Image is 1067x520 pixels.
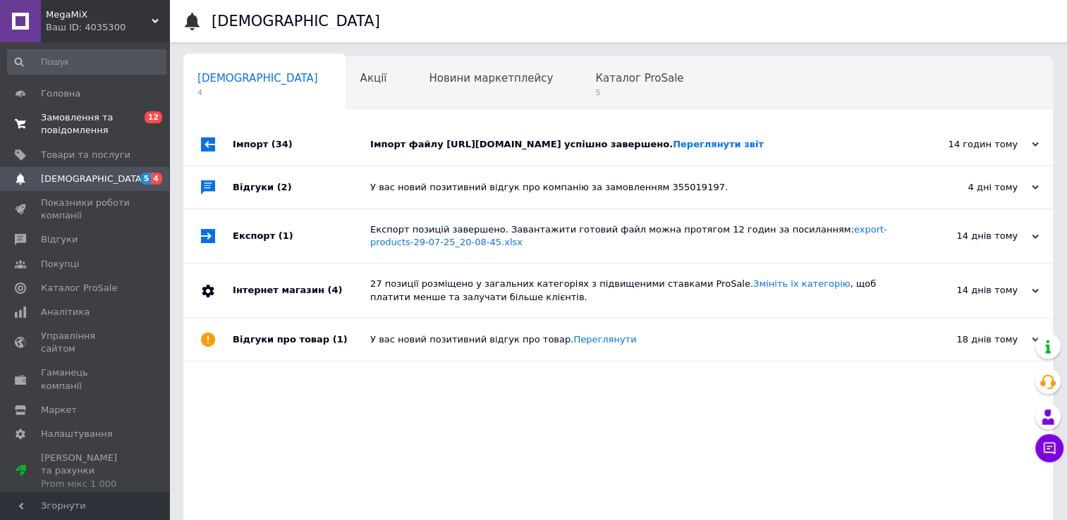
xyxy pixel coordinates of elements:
[370,278,898,303] div: 27 позиції розміщено у загальних категоріях з підвищеними ставками ProSale. , щоб платити менше т...
[370,138,898,151] div: Імпорт файлу [URL][DOMAIN_NAME] успішно завершено.
[41,197,130,222] span: Показники роботи компанії
[41,87,80,100] span: Головна
[595,87,683,98] span: 5
[41,149,130,161] span: Товари та послуги
[41,173,145,185] span: [DEMOGRAPHIC_DATA]
[41,111,130,137] span: Замовлення та повідомлення
[370,223,898,249] div: Експорт позицій завершено. Завантажити готовий файл можна протягом 12 годин за посиланням:
[7,49,166,75] input: Пошук
[370,224,887,247] a: export-products-29-07-25_20-08-45.xlsx
[41,330,130,355] span: Управління сайтом
[197,72,318,85] span: [DEMOGRAPHIC_DATA]
[333,334,348,345] span: (1)
[151,173,162,185] span: 4
[233,166,370,209] div: Відгуки
[898,333,1039,346] div: 18 днів тому
[429,72,553,85] span: Новини маркетплейсу
[233,264,370,317] div: Інтернет магазин
[279,230,293,241] span: (1)
[595,72,683,85] span: Каталог ProSale
[46,21,169,34] div: Ваш ID: 4035300
[370,333,898,346] div: У вас новий позитивний відгук про товар.
[898,181,1039,194] div: 4 дні тому
[673,139,764,149] a: Переглянути звіт
[370,181,898,194] div: У вас новий позитивний відгук про компанію за замовленням 355019197.
[233,209,370,263] div: Експорт
[145,111,162,123] span: 12
[41,428,113,440] span: Налаштування
[573,334,636,345] a: Переглянути
[41,306,90,318] span: Аналітика
[212,13,380,30] h1: [DEMOGRAPHIC_DATA]
[1035,434,1063,462] button: Чат з покупцем
[233,318,370,361] div: Відгуки про товар
[898,138,1039,151] div: 14 годин тому
[41,282,117,295] span: Каталог ProSale
[41,478,130,490] div: Prom мікс 1 000
[41,404,77,416] span: Маркет
[41,258,79,271] span: Покупці
[41,452,130,490] span: [PERSON_NAME] та рахунки
[898,230,1039,242] div: 14 днів тому
[46,8,152,21] span: MegaMiX
[753,278,850,289] a: Змініть їх категорію
[898,284,1039,297] div: 14 днів тому
[41,233,78,246] span: Відгуки
[360,72,387,85] span: Акції
[233,123,370,166] div: Імпорт
[272,139,293,149] span: (34)
[277,182,292,192] span: (2)
[197,87,318,98] span: 4
[41,366,130,392] span: Гаманець компанії
[327,285,342,295] span: (4)
[140,173,152,185] span: 5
